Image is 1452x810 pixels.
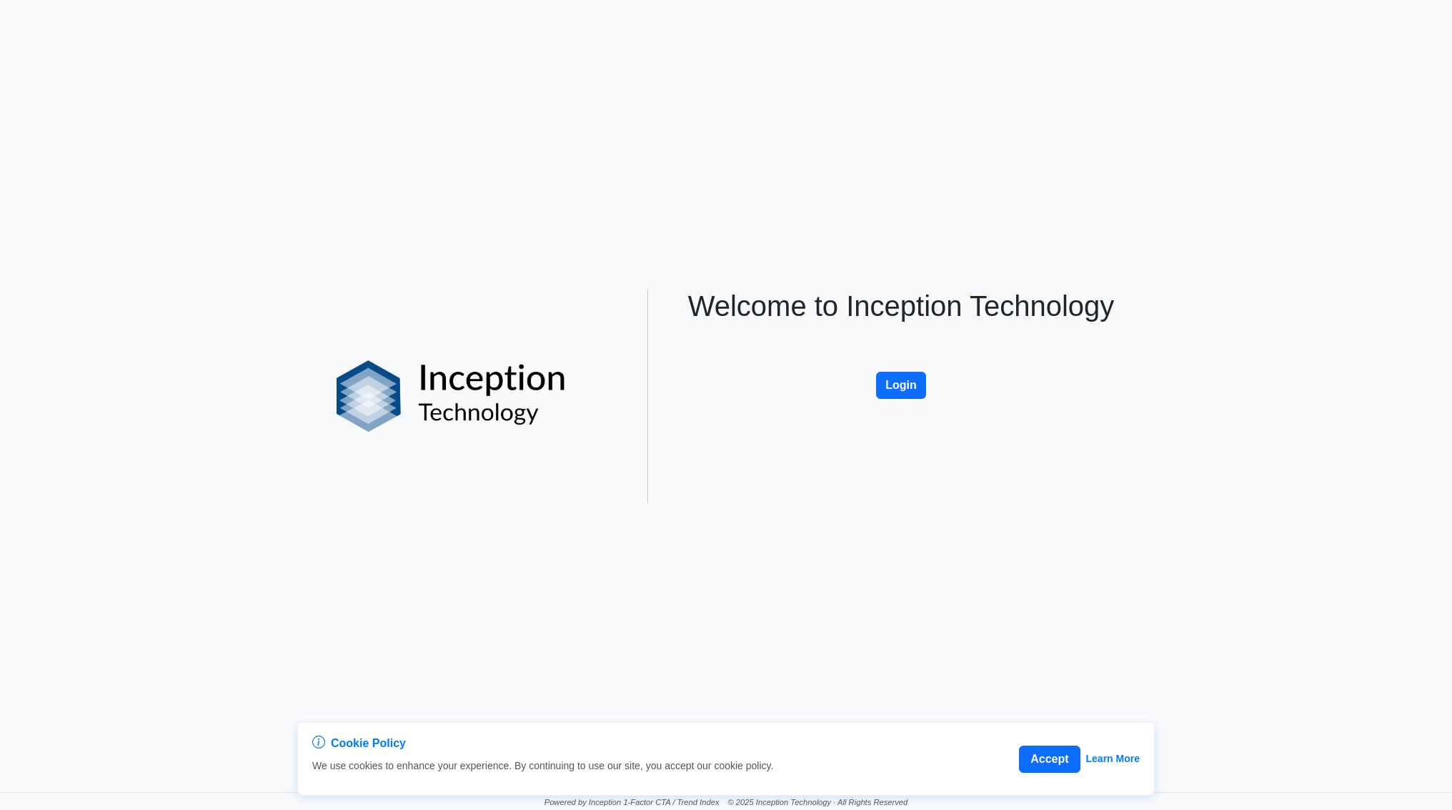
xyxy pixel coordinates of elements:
[876,357,926,369] a: Login
[312,759,773,774] p: We use cookies to enhance your experience. By continuing to use our site, you accept our cookie p...
[337,360,566,432] img: logo%20black.png
[1086,751,1140,766] a: Learn More
[1019,746,1080,773] button: Accept
[876,372,926,399] button: Login
[674,289,1128,323] h1: Welcome to Inception Technology
[331,735,406,752] span: Cookie Policy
